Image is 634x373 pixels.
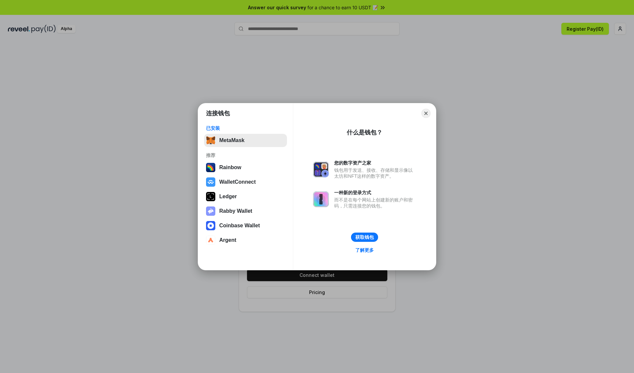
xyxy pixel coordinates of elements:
[334,190,416,196] div: 一种新的登录方式
[206,236,215,245] img: svg+xml,%3Csvg%20width%3D%2228%22%20height%3D%2228%22%20viewBox%3D%220%200%2028%2028%22%20fill%3D...
[206,177,215,187] img: svg+xml,%3Csvg%20width%3D%2228%22%20height%3D%2228%22%20viewBox%3D%220%200%2028%2028%22%20fill%3D...
[204,205,287,218] button: Rabby Wallet
[204,234,287,247] button: Argent
[206,206,215,216] img: svg+xml,%3Csvg%20xmlns%3D%22http%3A%2F%2Fwww.w3.org%2F2000%2Fsvg%22%20fill%3D%22none%22%20viewBox...
[219,165,241,170] div: Rainbow
[219,137,244,143] div: MetaMask
[219,194,237,200] div: Ledger
[313,191,329,207] img: svg+xml,%3Csvg%20xmlns%3D%22http%3A%2F%2Fwww.w3.org%2F2000%2Fsvg%22%20fill%3D%22none%22%20viewBox...
[206,163,215,172] img: svg+xml,%3Csvg%20width%3D%22120%22%20height%3D%22120%22%20viewBox%3D%220%200%20120%20120%22%20fil...
[204,175,287,189] button: WalletConnect
[204,219,287,232] button: Coinbase Wallet
[206,125,285,131] div: 已安装
[204,161,287,174] button: Rainbow
[334,167,416,179] div: 钱包用于发送、接收、存储和显示像以太坊和NFT这样的数字资产。
[219,223,260,229] div: Coinbase Wallet
[204,190,287,203] button: Ledger
[334,197,416,209] div: 而不是在每个网站上创建新的账户和密码，只需连接您的钱包。
[206,192,215,201] img: svg+xml,%3Csvg%20xmlns%3D%22http%3A%2F%2Fwww.w3.org%2F2000%2Fsvg%22%20width%3D%2228%22%20height%3...
[206,152,285,158] div: 推荐
[204,134,287,147] button: MetaMask
[351,246,378,254] a: 了解更多
[351,233,378,242] button: 获取钱包
[206,221,215,230] img: svg+xml,%3Csvg%20width%3D%2228%22%20height%3D%2228%22%20viewBox%3D%220%200%2028%2028%22%20fill%3D...
[313,162,329,177] img: svg+xml,%3Csvg%20xmlns%3D%22http%3A%2F%2Fwww.w3.org%2F2000%2Fsvg%22%20fill%3D%22none%22%20viewBox...
[206,136,215,145] img: svg+xml,%3Csvg%20fill%3D%22none%22%20height%3D%2233%22%20viewBox%3D%220%200%2035%2033%22%20width%...
[206,109,230,117] h1: 连接钱包
[347,129,382,136] div: 什么是钱包？
[421,109,431,118] button: Close
[219,179,256,185] div: WalletConnect
[219,237,236,243] div: Argent
[334,160,416,166] div: 您的数字资产之家
[219,208,252,214] div: Rabby Wallet
[355,234,374,240] div: 获取钱包
[355,247,374,253] div: 了解更多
